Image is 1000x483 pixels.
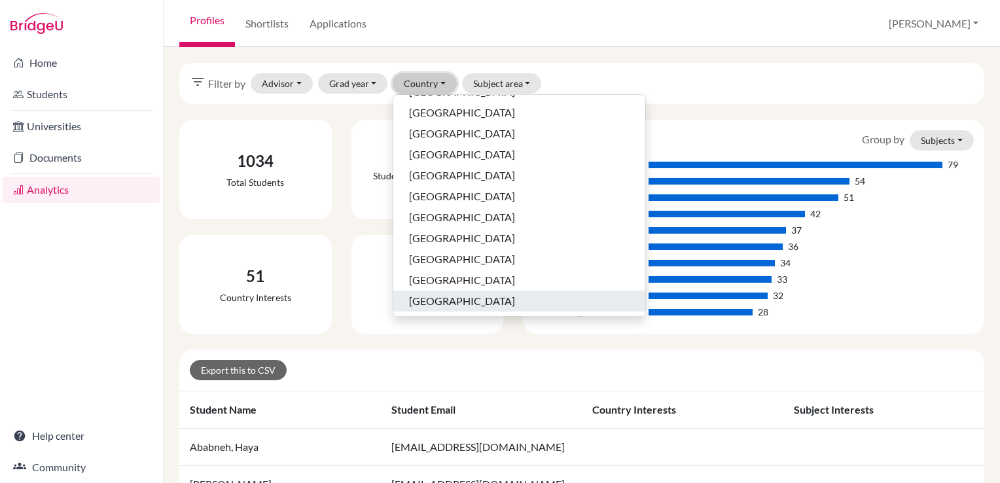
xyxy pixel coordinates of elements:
button: Grad year [318,73,388,94]
span: [GEOGRAPHIC_DATA] [409,230,515,246]
div: 32 [773,289,783,302]
button: [GEOGRAPHIC_DATA] [393,123,645,144]
div: Students with a complete profile [362,169,493,196]
button: [GEOGRAPHIC_DATA] [393,102,645,123]
a: Students [3,81,160,107]
button: [GEOGRAPHIC_DATA] [393,228,645,249]
div: 51 [844,190,854,204]
th: Student name [179,391,381,429]
span: [GEOGRAPHIC_DATA] [409,105,515,120]
span: [GEOGRAPHIC_DATA] [409,209,515,225]
span: [GEOGRAPHIC_DATA] [409,188,515,204]
span: [GEOGRAPHIC_DATA] [409,293,515,309]
span: Filter by [208,76,245,92]
a: Community [3,454,160,480]
button: Advisor [251,73,313,94]
div: Total students [226,175,284,189]
td: [EMAIL_ADDRESS][DOMAIN_NAME] [381,429,582,466]
button: [GEOGRAPHIC_DATA] [393,249,645,270]
a: Home [3,50,160,76]
a: Documents [3,145,160,171]
img: Bridge-U [10,13,63,34]
button: [GEOGRAPHIC_DATA] [393,165,645,186]
div: 42 [810,207,821,221]
a: Analytics [3,177,160,203]
div: 28 [758,305,768,319]
th: Subject interests [783,391,985,429]
button: Subject area [462,73,542,94]
button: [GEOGRAPHIC_DATA] [393,291,645,312]
div: 54 [855,174,865,188]
button: Country [393,73,457,94]
button: [GEOGRAPHIC_DATA] [393,270,645,291]
div: 1034 [226,149,284,173]
th: Country interests [582,391,783,429]
i: filter_list [190,74,205,90]
div: 36 [788,240,798,253]
span: [GEOGRAPHIC_DATA] [409,126,515,141]
span: [GEOGRAPHIC_DATA] [409,168,515,183]
button: [GEOGRAPHIC_DATA] [393,144,645,165]
button: [PERSON_NAME] [883,11,984,36]
div: 188 [362,143,493,166]
button: [GEOGRAPHIC_DATA] [393,186,645,207]
button: [GEOGRAPHIC_DATA] [393,207,645,228]
a: Universities [3,113,160,139]
a: Help center [3,423,160,449]
span: [GEOGRAPHIC_DATA] [409,272,515,288]
div: 79 [948,158,958,171]
div: 37 [791,223,802,237]
a: Export this to CSV [190,360,287,380]
th: Student email [381,391,582,429]
div: 34 [780,256,791,270]
span: [GEOGRAPHIC_DATA] [409,147,515,162]
td: Ababneh, Haya [179,429,381,466]
div: Country interests [220,291,291,304]
button: Subjects [910,130,974,151]
div: 33 [777,272,787,286]
div: Country [393,94,646,317]
span: [GEOGRAPHIC_DATA] [409,251,515,267]
div: 51 [220,264,291,288]
div: Group by [852,130,984,151]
